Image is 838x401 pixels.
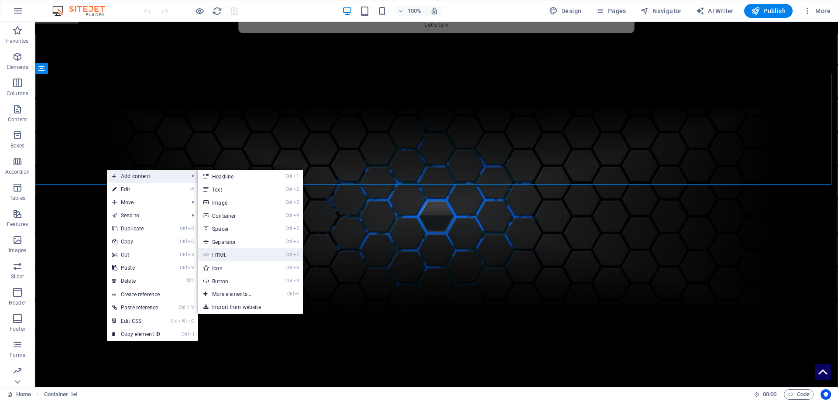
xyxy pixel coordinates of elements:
a: CtrlDDuplicate [107,222,165,235]
i: 7 [293,252,299,257]
span: : [769,391,770,398]
i: 2 [293,186,299,192]
a: Ctrl⏎More elements ... [198,288,270,301]
i: Ctrl [179,305,185,310]
i: This element contains a background [72,392,77,397]
i: ⏎ [190,186,194,192]
p: Content [8,116,27,123]
a: ⏎Edit [107,183,165,196]
p: Columns [7,90,28,97]
i: 4 [293,212,299,218]
p: Elements [7,64,29,71]
a: Ctrl8Icon [198,261,270,274]
button: AI Writer [692,4,737,18]
a: Ctrl⇧VPaste reference [107,301,165,314]
p: Forms [10,352,25,359]
i: Ctrl [180,226,187,231]
p: Header [9,299,26,306]
a: Ctrl2Text [198,183,270,196]
p: Tables [10,195,25,202]
a: CtrlVPaste [107,261,165,274]
i: Ctrl [285,186,292,192]
i: Ctrl [285,265,292,271]
p: Features [7,221,28,228]
i: Ctrl [285,278,292,284]
a: Ctrl6Separator [198,235,270,248]
p: Accordion [5,168,30,175]
a: Ctrl7HTML [198,248,270,261]
i: Ctrl [182,331,189,337]
a: CtrlCCopy [107,235,165,248]
i: C [188,239,194,244]
a: Ctrl9Button [198,274,270,288]
span: Pages [595,7,626,15]
i: Ctrl [180,252,187,257]
p: Favorites [6,38,28,45]
p: Footer [10,326,25,332]
i: Reload page [212,6,222,16]
a: Ctrl4Container [198,209,270,222]
span: Publish [751,7,786,15]
i: 9 [293,278,299,284]
button: Design [546,4,585,18]
i: Ctrl [285,212,292,218]
i: 1 [293,173,299,179]
button: Publish [744,4,793,18]
i: Ctrl [180,239,187,244]
span: Navigator [640,7,682,15]
i: I [189,331,194,337]
i: 3 [293,199,299,205]
span: More [803,7,831,15]
a: CtrlXCut [107,248,165,261]
button: Click here to leave preview mode and continue editing [194,6,205,16]
span: Design [549,7,582,15]
i: Ctrl [180,265,187,271]
i: V [188,265,194,271]
button: More [800,4,834,18]
a: Ctrl5Spacer [198,222,270,235]
i: ⇧ [186,305,190,310]
a: Ctrl1Headline [198,170,270,183]
i: 6 [293,239,299,244]
a: Ctrl3Image [198,196,270,209]
span: 00 00 [763,389,776,400]
div: Design (Ctrl+Alt+Y) [546,4,585,18]
i: 8 [293,265,299,271]
i: V [191,305,194,310]
i: X [188,252,194,257]
i: 5 [293,226,299,231]
i: C [188,318,194,324]
button: Navigator [637,4,685,18]
a: Click to cancel selection. Double-click to open Pages [7,389,31,400]
span: Add content [107,170,185,183]
a: Create reference [107,288,198,301]
i: Ctrl [171,318,178,324]
p: Slider [11,273,24,280]
i: Ctrl [285,252,292,257]
i: ⏎ [295,291,299,297]
button: 100% [395,6,426,16]
i: Alt [178,318,187,324]
span: Click to select. Double-click to edit [44,389,69,400]
a: CtrlICopy element ID [107,328,165,341]
span: AI Writer [696,7,734,15]
i: Ctrl [285,226,292,231]
i: On resize automatically adjust zoom level to fit chosen device. [430,7,438,15]
button: reload [212,6,222,16]
a: Send to [107,209,185,222]
i: Ctrl [285,239,292,244]
nav: breadcrumb [44,389,77,400]
img: Editor Logo [50,6,116,16]
i: Ctrl [285,173,292,179]
i: Ctrl [285,199,292,205]
button: Usercentrics [821,389,831,400]
p: Images [9,247,27,254]
span: Code [788,389,810,400]
a: Import from website [198,301,303,314]
a: CtrlAltCEdit CSS [107,315,165,328]
h6: Session time [754,389,777,400]
button: Code [784,389,814,400]
a: ⌦Delete [107,274,165,288]
i: Ctrl [287,291,294,297]
p: Boxes [10,142,25,149]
